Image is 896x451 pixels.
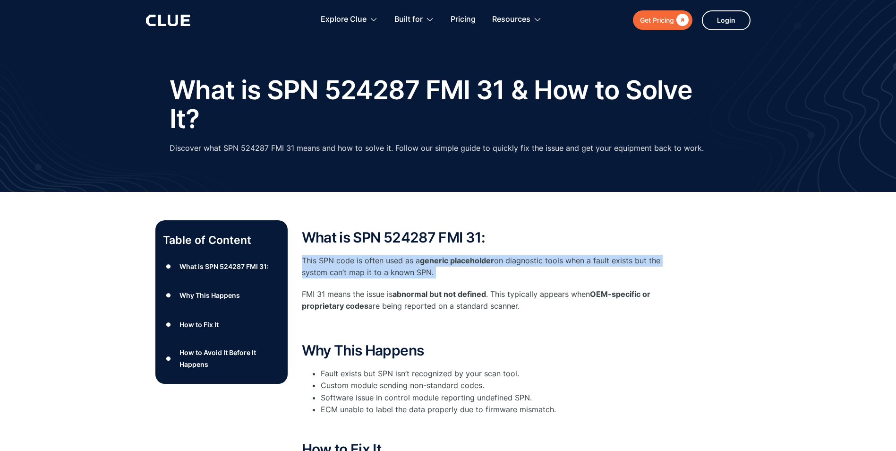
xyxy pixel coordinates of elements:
div: ● [163,352,174,366]
div: Explore Clue [321,5,378,35]
a: ●What is SPN 524287 FMI 31: [163,259,280,273]
p: FMI 31 means the issue is . This typically appears when are being reported on a standard scanner. [302,288,680,312]
div: Resources [492,5,542,35]
li: ECM unable to label the data properly due to firmware mismatch. [321,404,680,416]
a: Get Pricing [633,10,692,30]
h1: What is SPN 524287 FMI 31 & How to Solve It? [170,76,727,133]
a: ●How to Avoid It Before It Happens [163,347,280,370]
li: Custom module sending non-standard codes. [321,380,680,391]
div: Built for [394,5,434,35]
div: ● [163,259,174,273]
h2: Why This Happens [302,343,680,358]
div: What is SPN 524287 FMI 31: [179,260,269,272]
p: This SPN code is often used as a on diagnostic tools when a fault exists but the system can’t map... [302,255,680,278]
a: ●How to Fix It [163,318,280,332]
a: Login [702,10,751,30]
div: ● [163,318,174,332]
div: ● [163,288,174,303]
p: Discover what SPN 524287 FMI 31 means and how to solve it. Follow our simple guide to quickly fix... [170,142,704,154]
div: Get Pricing [640,14,674,26]
strong: OEM-specific or proprietary codes [302,289,650,311]
strong: generic placeholder [420,256,494,265]
strong: abnormal but not defined [393,289,486,299]
p: ‍ [302,321,680,333]
p: ‍ [302,420,680,432]
div: How to Avoid It Before It Happens [179,347,280,370]
li: Fault exists but SPN isn’t recognized by your scan tool. [321,368,680,380]
p: Table of Content [163,233,280,248]
div: Resources [492,5,530,35]
div:  [674,14,689,26]
div: Built for [394,5,423,35]
div: Explore Clue [321,5,367,35]
h2: What is SPN 524287 FMI 31: [302,230,680,245]
div: Why This Happens [179,289,240,301]
div: How to Fix It [179,319,219,330]
a: Pricing [451,5,476,35]
li: Software issue in control module reporting undefined SPN. [321,392,680,404]
a: ●Why This Happens [163,288,280,303]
